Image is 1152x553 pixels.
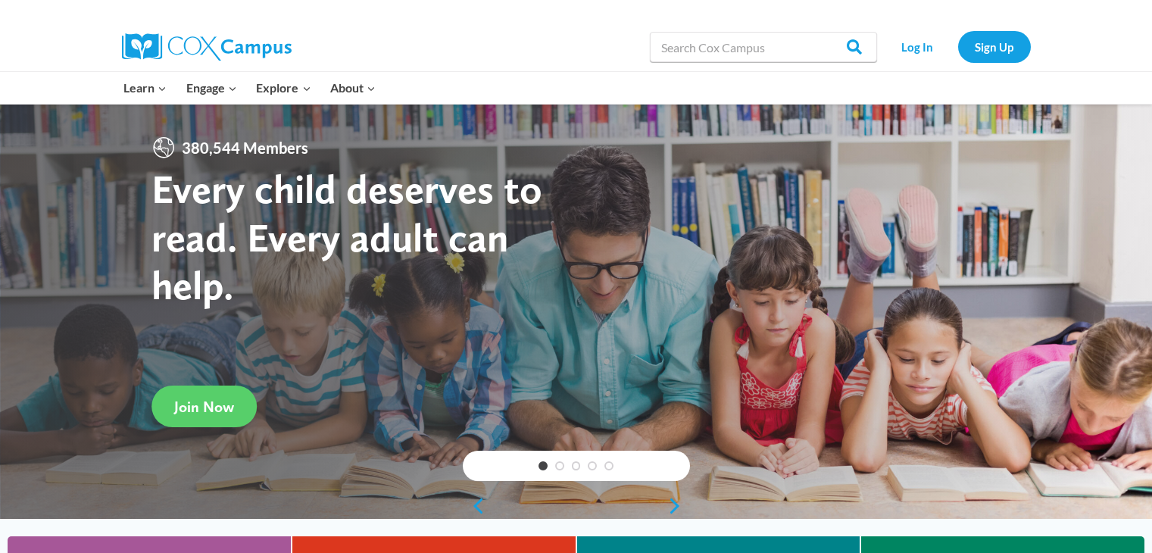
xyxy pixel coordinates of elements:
[650,32,877,62] input: Search Cox Campus
[588,461,597,470] a: 4
[256,78,311,98] span: Explore
[667,497,690,515] a: next
[151,386,257,427] a: Join Now
[174,398,234,416] span: Join Now
[958,31,1031,62] a: Sign Up
[151,164,542,309] strong: Every child deserves to read. Every adult can help.
[330,78,376,98] span: About
[885,31,951,62] a: Log In
[123,78,167,98] span: Learn
[604,461,613,470] a: 5
[463,491,690,521] div: content slider buttons
[463,497,485,515] a: previous
[122,33,292,61] img: Cox Campus
[114,72,386,104] nav: Primary Navigation
[176,136,314,160] span: 380,544 Members
[186,78,237,98] span: Engage
[555,461,564,470] a: 2
[539,461,548,470] a: 1
[885,31,1031,62] nav: Secondary Navigation
[572,461,581,470] a: 3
